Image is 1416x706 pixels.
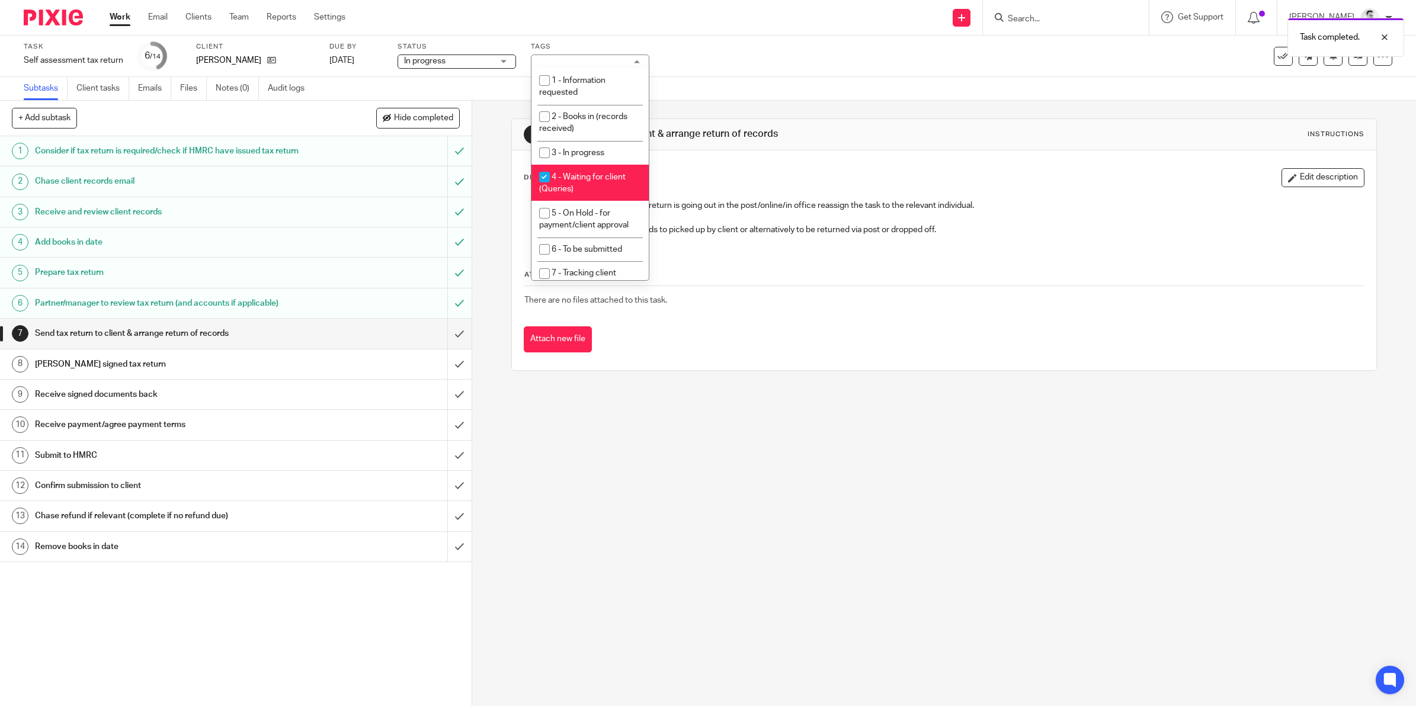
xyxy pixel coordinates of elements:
[35,416,302,434] h1: Receive payment/agree payment terms
[145,49,161,63] div: 6
[12,356,28,373] div: 8
[376,108,460,128] button: Hide completed
[329,56,354,65] span: [DATE]
[12,234,28,251] div: 4
[268,77,313,100] a: Audit logs
[180,77,207,100] a: Files
[12,295,28,312] div: 6
[548,224,1364,236] p: Arrange for the client records to picked up by client or alternatively to be returned via post or...
[185,11,212,23] a: Clients
[12,416,28,433] div: 10
[196,42,315,52] label: Client
[196,54,261,66] p: [PERSON_NAME]
[1360,8,1379,27] img: Dave_2025.jpg
[12,508,28,524] div: 13
[12,325,28,342] div: 7
[12,174,28,190] div: 2
[35,355,302,373] h1: [PERSON_NAME] signed tax return
[229,11,249,23] a: Team
[549,128,969,140] h1: Send tax return to client & arrange return of records
[12,108,77,128] button: + Add subtask
[24,77,68,100] a: Subtasks
[35,325,302,342] h1: Send tax return to client & arrange return of records
[12,265,28,281] div: 5
[12,143,28,159] div: 1
[539,76,606,97] span: 1 - Information requested
[539,173,626,194] span: 4 - Waiting for client (Queries)
[552,245,622,253] span: 6 - To be submitted
[398,42,516,52] label: Status
[12,386,28,403] div: 9
[35,203,302,221] h1: Receive and review client records
[394,114,453,123] span: Hide completed
[12,447,28,464] div: 11
[267,11,296,23] a: Reports
[329,42,383,52] label: Due by
[12,538,28,555] div: 14
[539,113,627,133] span: 2 - Books in (records received)
[548,200,1364,211] p: Depending on whether the return is going out in the post/online/in office reassign the task to th...
[24,9,83,25] img: Pixie
[1308,130,1364,139] div: Instructions
[35,538,302,556] h1: Remove books in date
[539,209,629,230] span: 5 - On Hold - for payment/client approval
[138,77,171,100] a: Emails
[524,296,667,304] span: There are no files attached to this task.
[1300,31,1360,43] p: Task completed.
[404,57,446,65] span: In progress
[35,233,302,251] h1: Add books in date
[216,77,259,100] a: Notes (0)
[35,142,302,160] h1: Consider if tax return is required/check if HMRC have issued tax return
[35,507,302,525] h1: Chase refund if relevant (complete if no refund due)
[524,125,543,144] div: 7
[524,326,592,353] button: Attach new file
[35,294,302,312] h1: Partner/manager to review tax return (and accounts if applicable)
[150,53,161,60] small: /14
[110,11,130,23] a: Work
[539,269,620,290] span: 7 - Tracking client refund/adj to BKG req.
[1282,168,1364,187] button: Edit description
[35,172,302,190] h1: Chase client records email
[314,11,345,23] a: Settings
[76,77,129,100] a: Client tasks
[35,447,302,464] h1: Submit to HMRC
[24,42,123,52] label: Task
[531,42,649,52] label: Tags
[35,477,302,495] h1: Confirm submission to client
[24,54,123,66] div: Self assessment tax return
[35,264,302,281] h1: Prepare tax return
[12,204,28,220] div: 3
[148,11,168,23] a: Email
[35,386,302,403] h1: Receive signed documents back
[552,149,604,157] span: 3 - In progress
[524,173,576,182] p: Description
[524,271,581,278] span: Attachments
[12,477,28,494] div: 12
